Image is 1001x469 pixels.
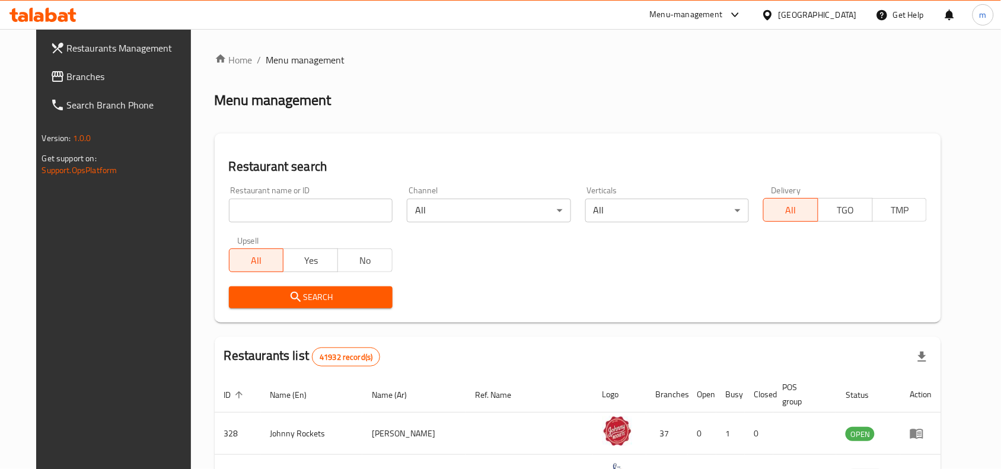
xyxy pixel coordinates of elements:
[229,158,927,176] h2: Restaurant search
[823,202,868,219] span: TGO
[215,91,331,110] h2: Menu management
[593,377,646,413] th: Logo
[42,151,97,166] span: Get support on:
[215,53,253,67] a: Home
[237,237,259,245] label: Upsell
[283,248,338,272] button: Yes
[215,413,261,455] td: 328
[266,53,345,67] span: Menu management
[41,62,203,91] a: Branches
[238,290,383,305] span: Search
[73,130,91,146] span: 1.0.0
[41,91,203,119] a: Search Branch Phone
[585,199,749,222] div: All
[372,388,422,402] span: Name (Ar)
[42,130,71,146] span: Version:
[783,380,823,409] span: POS group
[41,34,203,62] a: Restaurants Management
[878,202,923,219] span: TMP
[846,388,884,402] span: Status
[908,343,936,371] div: Export file
[769,202,814,219] span: All
[646,377,688,413] th: Branches
[234,252,279,269] span: All
[67,98,194,112] span: Search Branch Phone
[337,248,393,272] button: No
[716,377,745,413] th: Busy
[872,198,927,222] button: TMP
[270,388,323,402] span: Name (En)
[772,186,801,194] label: Delivery
[602,416,632,446] img: Johnny Rockets
[688,377,716,413] th: Open
[343,252,388,269] span: No
[688,413,716,455] td: 0
[980,8,987,21] span: m
[67,69,194,84] span: Branches
[650,8,723,22] div: Menu-management
[779,8,857,21] div: [GEOGRAPHIC_DATA]
[224,347,381,366] h2: Restaurants list
[312,347,380,366] div: Total records count
[475,388,527,402] span: Ref. Name
[42,162,117,178] a: Support.OpsPlatform
[763,198,818,222] button: All
[67,41,194,55] span: Restaurants Management
[229,248,284,272] button: All
[261,413,363,455] td: Johnny Rockets
[646,413,688,455] td: 37
[745,413,773,455] td: 0
[224,388,247,402] span: ID
[407,199,570,222] div: All
[910,426,932,441] div: Menu
[846,427,875,441] span: OPEN
[215,53,942,67] nav: breadcrumb
[900,377,941,413] th: Action
[745,377,773,413] th: Closed
[229,199,393,222] input: Search for restaurant name or ID..
[818,198,873,222] button: TGO
[313,352,380,363] span: 41932 record(s)
[229,286,393,308] button: Search
[288,252,333,269] span: Yes
[362,413,466,455] td: [PERSON_NAME]
[716,413,745,455] td: 1
[257,53,262,67] li: /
